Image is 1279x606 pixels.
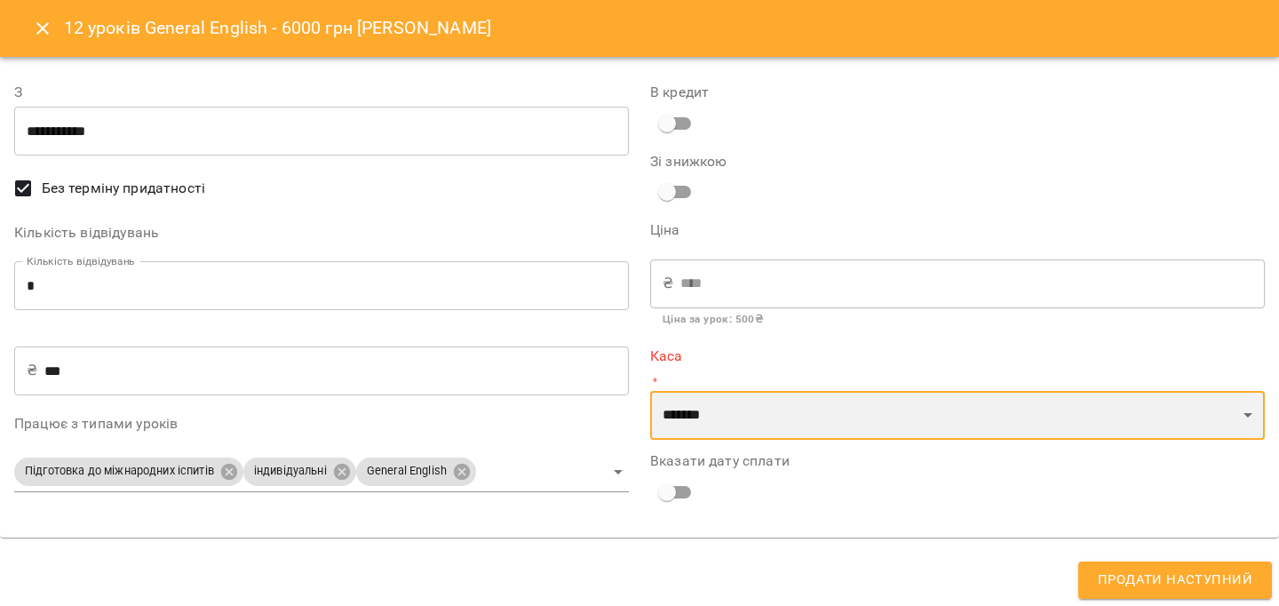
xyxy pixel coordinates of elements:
label: Ціна [650,223,1265,237]
label: В кредит [650,85,1265,100]
label: Вказати дату сплати [650,454,1265,468]
span: індивідуальні [243,463,338,480]
label: Зі знижкою [650,155,855,169]
span: Підготовка до міжнародних іспитів [14,463,225,480]
span: General English [356,463,457,480]
p: ₴ [27,360,37,381]
p: ₴ [663,273,673,294]
span: Продати наступний [1098,569,1252,592]
button: Close [21,7,64,50]
label: З [14,85,629,100]
label: Працює з типами уроків [14,417,629,431]
span: Без терміну придатності [42,178,205,199]
div: Підготовка до міжнародних іспитівіндивідуальніGeneral English [14,452,629,492]
b: Ціна за урок : 500 ₴ [663,313,763,325]
label: Каса [650,349,1265,363]
div: General English [356,458,476,486]
h6: 12 уроків General English - 6000 грн [PERSON_NAME] [64,14,491,42]
label: Кількість відвідувань [14,226,629,240]
div: індивідуальні [243,458,356,486]
div: Підготовка до міжнародних іспитів [14,458,243,486]
button: Продати наступний [1078,562,1272,599]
